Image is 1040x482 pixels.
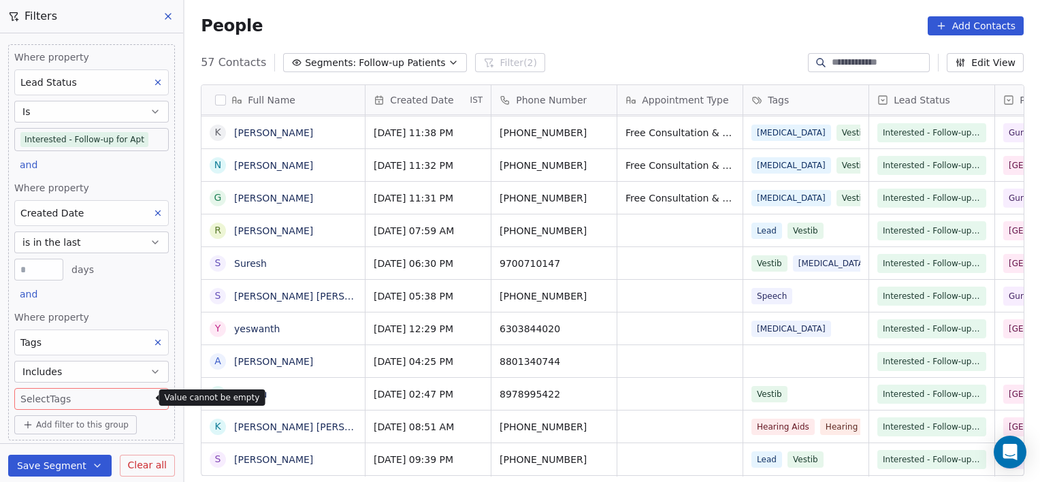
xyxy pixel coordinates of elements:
[374,126,483,140] span: [DATE] 11:38 PM
[883,453,981,466] span: Interested - Follow-up for Apt
[165,392,260,403] p: Value cannot be empty
[215,419,221,434] div: K
[201,16,263,36] span: People
[1009,191,1037,205] span: Guntur
[883,191,981,205] span: Interested - Follow-up for Apt
[500,224,608,238] span: [PHONE_NUMBER]
[215,321,221,336] div: y
[500,159,608,172] span: [PHONE_NUMBER]
[500,322,608,336] span: 6303844020
[234,225,313,236] a: [PERSON_NAME]
[215,125,221,140] div: K
[215,387,221,401] div: S
[365,85,491,114] div: Created DateIST
[617,85,743,114] div: Appointment Type
[234,356,313,367] a: [PERSON_NAME]
[947,53,1024,72] button: Edit View
[883,387,981,401] span: Interested - Follow-up for Apt
[751,386,787,402] span: Vestib
[374,322,483,336] span: [DATE] 12:29 PM
[869,85,994,114] div: Lead Status
[836,190,873,206] span: Vestib
[234,291,395,302] a: [PERSON_NAME] [PERSON_NAME]
[883,126,981,140] span: Interested - Follow-up for Apt
[642,93,728,107] span: Appointment Type
[500,126,608,140] span: [PHONE_NUMBER]
[625,126,734,140] span: Free Consultation & Free Screening
[234,160,313,171] a: [PERSON_NAME]
[305,56,356,70] span: Segments:
[215,452,221,466] div: S
[248,93,295,107] span: Full Name
[751,157,831,174] span: [MEDICAL_DATA]
[994,436,1026,468] div: Open Intercom Messenger
[500,453,608,466] span: [PHONE_NUMBER]
[234,258,267,269] a: Suresh
[214,158,221,172] div: N
[374,257,483,270] span: [DATE] 06:30 PM
[928,16,1024,35] button: Add Contacts
[1009,126,1037,140] span: Guntur
[374,289,483,303] span: [DATE] 05:38 PM
[470,95,483,106] span: IST
[234,323,280,334] a: yeswanth
[374,191,483,205] span: [DATE] 11:31 PM
[234,454,313,465] a: [PERSON_NAME]
[625,191,734,205] span: Free Consultation & Free Screening
[751,255,787,272] span: Vestib
[374,453,483,466] span: [DATE] 09:39 PM
[751,451,782,468] span: Lead
[234,389,267,400] a: Sindhu
[374,224,483,238] span: [DATE] 07:59 AM
[883,355,981,368] span: Interested - Follow-up for Apt
[201,85,365,114] div: Full Name
[374,355,483,368] span: [DATE] 04:25 PM
[625,159,734,172] span: Free Consultation & Free Screening
[894,93,950,107] span: Lead Status
[359,56,445,70] span: Follow-up Patients
[214,354,221,368] div: A
[883,289,981,303] span: Interested - Follow-up for Apt
[751,419,815,435] span: Hearing Aids
[820,419,863,435] span: Hearing
[751,223,782,239] span: Lead
[374,159,483,172] span: [DATE] 11:32 PM
[751,125,831,141] span: [MEDICAL_DATA]
[883,224,981,238] span: Interested - Follow-up for Apt
[215,289,221,303] div: S
[500,289,608,303] span: [PHONE_NUMBER]
[234,127,313,138] a: [PERSON_NAME]
[500,420,608,434] span: [PHONE_NUMBER]
[234,421,395,432] a: [PERSON_NAME] [PERSON_NAME]
[215,256,221,270] div: S
[390,93,453,107] span: Created Date
[751,288,792,304] span: Speech
[374,420,483,434] span: [DATE] 08:51 AM
[793,255,873,272] span: [MEDICAL_DATA]
[214,223,221,238] div: R
[201,54,266,71] span: 57 Contacts
[743,85,868,114] div: Tags
[516,93,587,107] span: Phone Number
[374,387,483,401] span: [DATE] 02:47 PM
[883,420,981,434] span: Interested - Follow-up for Apt
[768,93,789,107] span: Tags
[836,125,873,141] span: Vestib
[214,191,222,205] div: G
[883,322,981,336] span: Interested - Follow-up for Apt
[500,191,608,205] span: [PHONE_NUMBER]
[787,451,824,468] span: Vestib
[201,115,365,477] div: grid
[491,85,617,114] div: Phone Number
[836,157,873,174] span: Vestib
[500,387,608,401] span: 8978995422
[475,53,545,72] button: Filter(2)
[500,257,608,270] span: 9700710147
[751,190,831,206] span: [MEDICAL_DATA]
[234,193,313,204] a: [PERSON_NAME]
[883,257,981,270] span: Interested - Follow-up for Apt
[883,159,981,172] span: Interested - Follow-up for Apt
[500,355,608,368] span: 8801340744
[1009,289,1037,303] span: Guntur
[751,321,831,337] span: [MEDICAL_DATA]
